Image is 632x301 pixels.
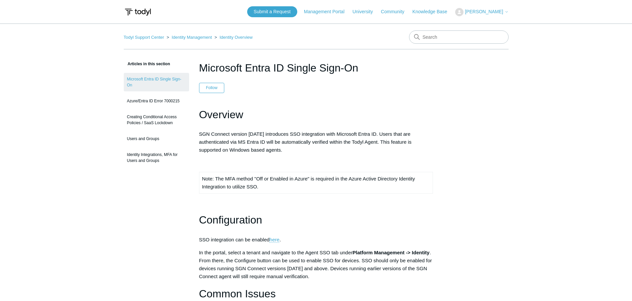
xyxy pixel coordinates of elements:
[199,130,433,154] p: SGN Connect version [DATE] introduces SSO integration with Microsoft Entra ID. Users that are aut...
[124,148,189,167] a: Identity Integrations, MFA for Users and Groups
[412,8,454,15] a: Knowledge Base
[199,212,433,228] h1: Configuration
[124,73,189,91] a: Microsoft Entra ID Single Sign-On
[220,35,253,40] a: Identity Overview
[381,8,411,15] a: Community
[199,172,433,194] td: Note: The MFA method "Off or Enabled in Azure" is required in the Azure Active Directory Identity...
[165,35,213,40] li: Identity Management
[199,60,433,76] h1: Microsoft Entra ID Single Sign-On
[124,95,189,107] a: Azure/Entra ID Error 7000215
[124,62,170,66] span: Articles in this section
[124,35,164,40] a: Todyl Support Center
[465,9,503,14] span: [PERSON_NAME]
[124,35,166,40] li: Todyl Support Center
[199,249,433,280] p: In the portal, select a tenant and navigate to the Agent SSO tab under . From there, the Configur...
[352,8,379,15] a: University
[304,8,351,15] a: Management Portal
[353,250,430,255] strong: Platform Management -> Identity
[124,111,189,129] a: Creating Conditional Access Policies / SaaS Lockdown
[455,8,508,16] button: [PERSON_NAME]
[213,35,253,40] li: Identity Overview
[199,106,433,123] h1: Overview
[199,236,433,244] p: SSO integration can be enabled .
[199,83,225,93] button: Follow Article
[269,237,279,243] a: here
[124,132,189,145] a: Users and Groups
[124,6,152,18] img: Todyl Support Center Help Center home page
[247,6,297,17] a: Submit a Request
[172,35,212,40] a: Identity Management
[409,30,509,44] input: Search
